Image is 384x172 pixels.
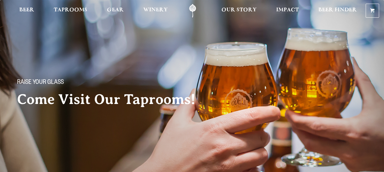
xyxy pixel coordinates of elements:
a: Winery [139,4,172,18]
h2: Come Visit Our Taprooms! [17,92,208,107]
a: Beer Finder [314,4,361,18]
span: Our Story [221,8,257,13]
a: Taprooms [50,4,91,18]
span: Beer [19,8,34,13]
span: Impact [276,8,299,13]
a: Odell Home [181,4,204,18]
span: Taprooms [54,8,87,13]
a: Beer [15,4,38,18]
span: Raise your glass [17,79,64,87]
a: Our Story [218,4,261,18]
span: Winery [143,8,168,13]
span: Gear [107,8,124,13]
span: Beer Finder [318,8,357,13]
a: Gear [103,4,128,18]
a: Impact [272,4,303,18]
